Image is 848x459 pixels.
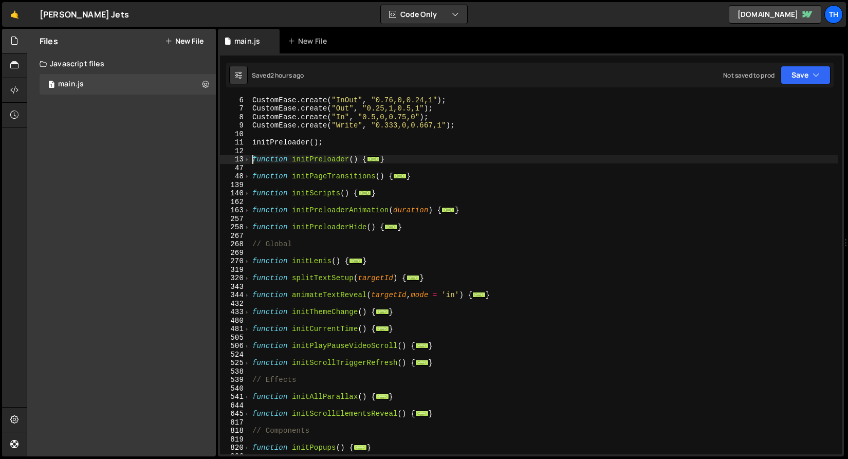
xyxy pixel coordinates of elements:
[220,130,250,139] div: 10
[220,368,250,376] div: 538
[220,342,250,351] div: 506
[220,266,250,274] div: 319
[220,376,250,384] div: 539
[40,8,129,21] div: [PERSON_NAME] Jets
[366,156,380,162] span: ...
[220,427,250,435] div: 818
[40,74,216,95] div: 16759/45776.js
[220,172,250,181] div: 48
[381,5,467,24] button: Code Only
[220,393,250,401] div: 541
[220,334,250,342] div: 505
[220,384,250,393] div: 540
[220,206,250,215] div: 163
[220,181,250,190] div: 139
[415,411,429,416] span: ...
[415,343,429,348] span: ...
[220,96,250,105] div: 6
[220,359,250,368] div: 525
[384,224,398,230] span: ...
[376,326,389,332] span: ...
[220,189,250,198] div: 140
[220,240,250,249] div: 268
[824,5,843,24] a: Th
[220,401,250,410] div: 644
[376,394,389,399] span: ...
[220,198,250,207] div: 162
[27,53,216,74] div: Javascript files
[406,275,419,281] span: ...
[270,71,304,80] div: 2 hours ago
[354,445,367,450] span: ...
[220,104,250,113] div: 7
[165,37,204,45] button: New File
[48,81,54,89] span: 1
[220,164,250,173] div: 47
[288,36,331,46] div: New File
[723,71,775,80] div: Not saved to prod
[220,147,250,156] div: 12
[220,435,250,444] div: 819
[220,317,250,325] div: 480
[441,207,455,213] span: ...
[220,274,250,283] div: 320
[220,215,250,224] div: 257
[2,2,27,27] a: 🤙
[220,351,250,359] div: 524
[40,35,58,47] h2: Files
[393,173,407,179] span: ...
[220,444,250,452] div: 820
[220,300,250,308] div: 432
[220,410,250,418] div: 645
[220,121,250,130] div: 9
[415,360,429,365] span: ...
[220,308,250,317] div: 433
[234,36,260,46] div: main.js
[349,258,362,264] span: ...
[220,113,250,122] div: 8
[220,223,250,232] div: 258
[220,232,250,241] div: 267
[220,138,250,147] div: 11
[781,66,831,84] button: Save
[358,190,371,196] span: ...
[729,5,821,24] a: [DOMAIN_NAME]
[220,291,250,300] div: 344
[472,292,486,298] span: ...
[252,71,304,80] div: Saved
[220,257,250,266] div: 270
[220,418,250,427] div: 817
[220,325,250,334] div: 481
[58,80,84,89] div: main.js
[376,309,389,315] span: ...
[220,283,250,291] div: 343
[220,249,250,258] div: 269
[220,155,250,164] div: 13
